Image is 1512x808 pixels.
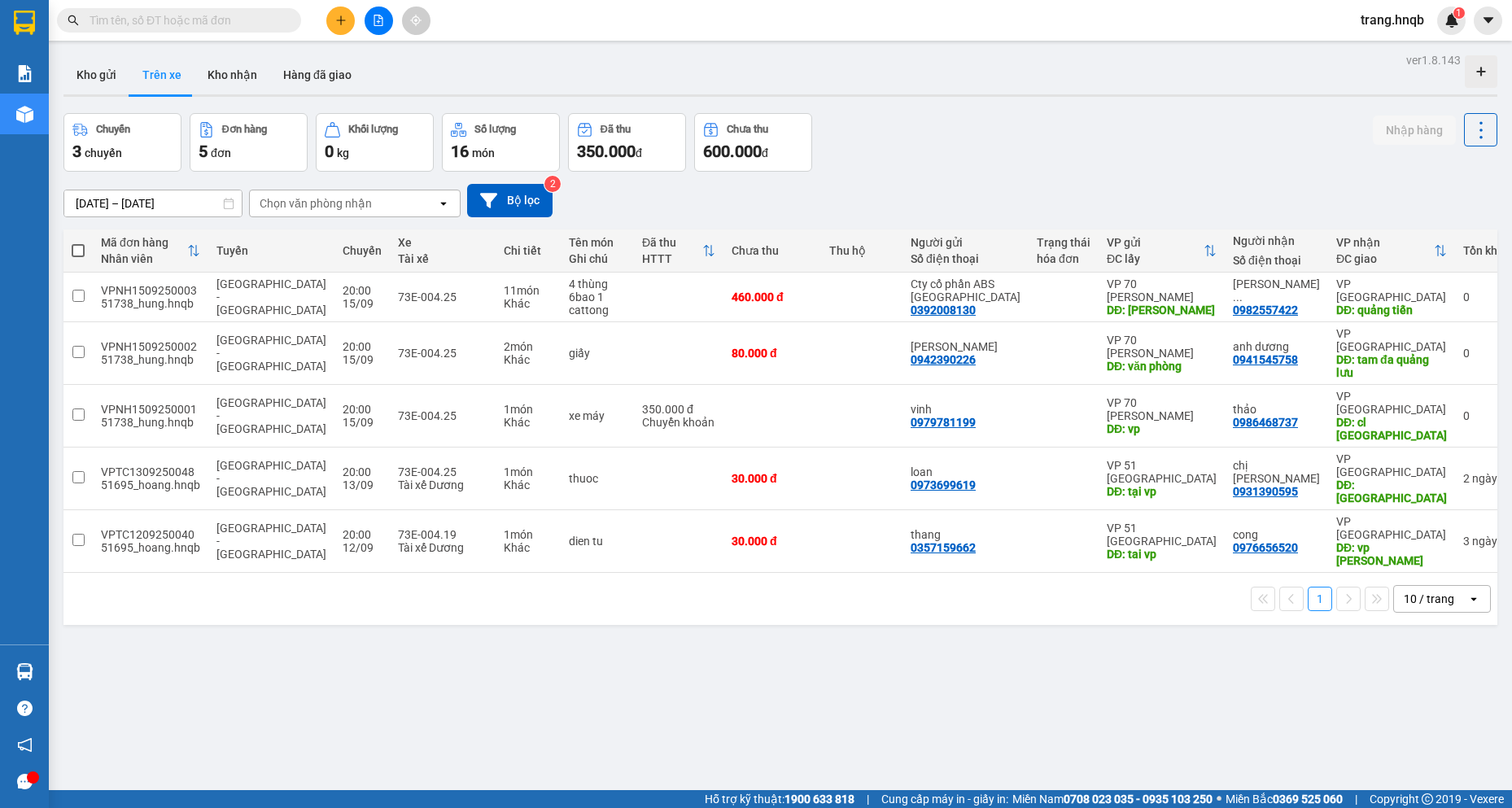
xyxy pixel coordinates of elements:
[348,124,398,135] div: Khối lượng
[732,290,813,304] div: 460.000 đ
[911,403,1020,416] div: vinh
[96,124,130,135] div: Chuyến
[63,113,181,172] button: Chuyến3chuyến
[1336,304,1447,317] div: DĐ: quảng tiến
[101,403,200,416] div: VPNH1509250001
[1465,55,1497,88] div: Tạo kho hàng mới
[101,236,187,249] div: Mã đơn hàng
[1233,353,1298,366] div: 0941545758
[402,7,430,35] button: aim
[14,11,35,35] img: logo-vxr
[343,353,382,366] div: 15/09
[129,55,194,94] button: Trên xe
[260,195,372,212] div: Chọn văn phòng nhận
[1107,522,1217,548] div: VP 51 [GEOGRAPHIC_DATA]
[101,528,200,541] div: VPTC1209250040
[732,472,813,485] div: 30.000 đ
[1463,409,1504,422] div: 0
[1037,252,1090,265] div: hóa đơn
[829,244,894,257] div: Thu hộ
[72,142,81,161] span: 3
[732,535,813,548] div: 30.000 đ
[337,146,349,159] span: kg
[343,297,382,310] div: 15/09
[1233,403,1320,416] div: thảo
[1336,236,1434,249] div: VP nhận
[911,304,976,317] div: 0392008130
[911,416,976,429] div: 0979781199
[1404,591,1454,607] div: 10 / trang
[1444,13,1459,28] img: icon-new-feature
[365,7,393,35] button: file-add
[1107,277,1217,304] div: VP 70 [PERSON_NAME]
[1107,548,1217,561] div: DĐ: tai vp
[16,106,33,123] img: warehouse-icon
[343,340,382,353] div: 20:00
[101,353,200,366] div: 51738_hung.hnqb
[732,244,813,257] div: Chưa thu
[474,124,516,135] div: Số lượng
[16,65,33,82] img: solution-icon
[1233,277,1320,304] div: Cao Xuân Nam
[199,142,208,161] span: 5
[343,244,382,257] div: Chuyến
[1099,229,1225,273] th: Toggle SortBy
[343,284,382,297] div: 20:00
[1273,793,1343,806] strong: 0369 525 060
[1336,478,1447,504] div: DĐ: quảng tiên
[694,113,812,172] button: Chưa thu600.000đ
[1481,13,1496,28] span: caret-down
[1336,390,1447,416] div: VP [GEOGRAPHIC_DATA]
[17,737,33,753] span: notification
[1064,793,1213,806] strong: 0708 023 035 - 0935 103 250
[1336,252,1434,265] div: ĐC giao
[222,124,267,135] div: Đơn hàng
[504,297,553,310] div: Khác
[216,522,326,561] span: [GEOGRAPHIC_DATA] - [GEOGRAPHIC_DATA]
[1463,472,1504,485] div: 2
[1422,793,1433,805] span: copyright
[1336,515,1447,541] div: VP [GEOGRAPHIC_DATA]
[467,184,553,217] button: Bộ lọc
[343,478,382,491] div: 13/09
[93,229,208,273] th: Toggle SortBy
[326,7,355,35] button: plus
[577,142,636,161] span: 350.000
[1463,535,1504,548] div: 3
[101,284,200,297] div: VPNH1509250003
[732,347,813,360] div: 80.000 đ
[881,790,1008,808] span: Cung cấp máy in - giấy in:
[1107,304,1217,317] div: DĐ: NGUYÊN HOÀNG
[1336,277,1447,304] div: VP [GEOGRAPHIC_DATA]
[1355,790,1357,808] span: |
[1336,416,1447,442] div: DĐ: cl vĩnh phước
[1474,7,1502,35] button: caret-down
[1012,790,1213,808] span: Miền Nam
[101,416,200,429] div: 51738_hung.hnqb
[642,252,702,265] div: HTTT
[1463,290,1504,304] div: 0
[1328,229,1455,273] th: Toggle SortBy
[398,347,487,360] div: 73E-004.25
[762,146,768,159] span: đ
[1336,327,1447,353] div: VP [GEOGRAPHIC_DATA]
[1456,7,1462,19] span: 1
[569,347,626,360] div: giấy
[1406,51,1461,69] div: ver 1.8.143
[1463,244,1504,257] div: Tồn kho
[398,528,487,541] div: 73E-004.19
[504,528,553,541] div: 1 món
[1233,485,1298,498] div: 0931390595
[911,252,1020,265] div: Số điện thoại
[343,465,382,478] div: 20:00
[911,541,976,554] div: 0357159662
[1107,396,1217,422] div: VP 70 [PERSON_NAME]
[544,176,561,192] sup: 2
[1107,334,1217,360] div: VP 70 [PERSON_NAME]
[1233,254,1320,267] div: Số điện thoại
[373,15,384,26] span: file-add
[1233,459,1320,485] div: chị huyền
[343,403,382,416] div: 20:00
[569,535,626,548] div: dien tu
[398,541,487,554] div: Tài xế Dương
